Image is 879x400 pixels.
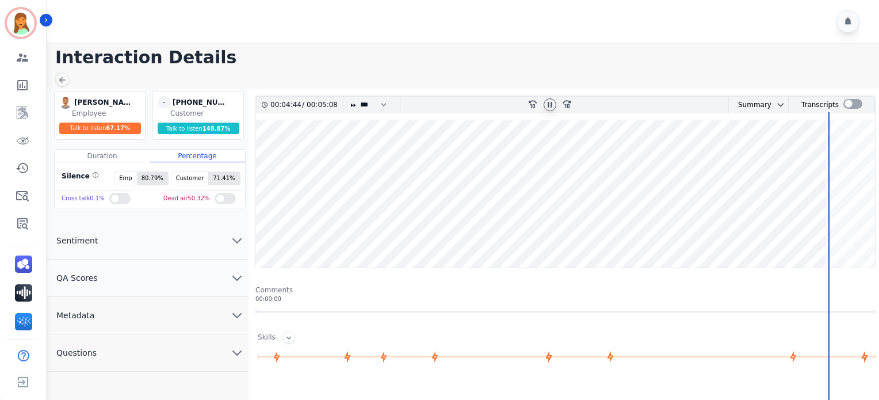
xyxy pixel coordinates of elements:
svg: chevron down [230,234,244,247]
span: 67.17 % [106,125,130,131]
div: Silence [59,172,99,185]
div: Transcripts [801,97,839,113]
div: 00:04:44 [270,97,302,113]
span: 148.87 % [202,125,231,132]
svg: chevron down [230,271,244,285]
div: Percentage [150,150,244,162]
div: [PHONE_NUMBER] [173,96,230,109]
div: Duration [55,150,150,162]
div: Customer [170,109,241,118]
button: Sentiment chevron down [47,222,249,260]
button: Metadata chevron down [47,297,249,334]
svg: chevron down [230,308,244,322]
span: 80.79 % [137,172,168,185]
div: 00:00:00 [255,295,876,303]
span: Customer [171,172,209,185]
h1: Interaction Details [55,47,879,68]
div: / [270,97,341,113]
button: chevron down [771,100,785,109]
div: Cross talk 0.1 % [62,191,105,207]
span: 71.41 % [208,172,239,185]
button: Questions chevron down [47,334,249,372]
div: [PERSON_NAME] [74,96,132,109]
img: Bordered avatar [7,9,35,37]
span: - [158,96,170,109]
div: Talk to listen [59,123,141,134]
span: Questions [47,347,106,359]
svg: chevron down [230,346,244,360]
svg: chevron down [776,100,785,109]
span: QA Scores [47,272,107,284]
button: QA Scores chevron down [47,260,249,297]
div: 00:05:08 [304,97,336,113]
div: Skills [258,333,276,344]
div: Summary [729,97,771,113]
div: Comments [255,285,876,295]
div: Dead air 50.32 % [163,191,210,207]
div: Employee [72,109,143,118]
span: Sentiment [47,235,107,246]
span: Emp [114,172,136,185]
span: Metadata [47,310,104,321]
div: Talk to listen [158,123,239,134]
